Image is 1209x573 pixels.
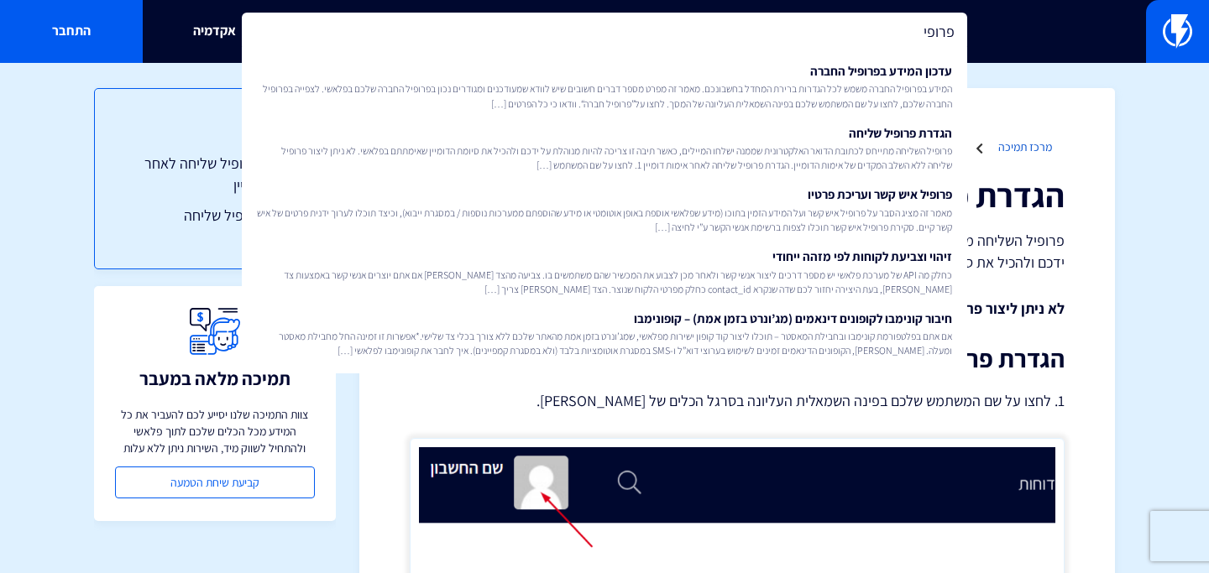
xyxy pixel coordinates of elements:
a: פרופיל איש קשר ועריכת פרטיומאמר זה מציג הסבר על פרופיל איש קשר ועל המידע הזמין בתוכו (מידע שפלאשי... [250,179,959,241]
span: המידע בפרופיל החברה משמש לכל הגדרות ברירת המחדל בחשבונכם. מאמר זה מפרט מספר דברים חשובים שיש לווד... [257,81,952,110]
a: חיבור קונימבו לקופונים דינאמים (מג’ונרט בזמן אמת) – קופונימבואם אתם בפלטפורמת קונימבו ובחבילת המא... [250,303,959,365]
span: כחלק מה API של מערכת פלאשי יש מספר דרכים ליצור אנשי קשר ולאחר מכן לצבוע את המכשיר שהם משתמשים בו.... [257,268,952,296]
span: אם אתם בפלטפורמת קונימבו ובחבילת המאסטר – תוכלו ליצור קוד קופון ישירות מפלאשי, שמג’ונרט בזמן אמת ... [257,329,952,357]
a: הגדרת פרופיל שליחה לאחר אימות דומיין [128,153,301,195]
a: עדכון המידע בפרופיל החברההמידע בפרופיל החברה משמש לכל הגדרות ברירת המחדל בחשבונכם. מאמר זה מפרט מ... [250,55,959,117]
p: 1. לחצו על שם המשתמש שלכם בפינה השמאלית העליונה בסרגל הכלים של [PERSON_NAME]. [410,389,1065,413]
p: צוות התמיכה שלנו יסייע לכם להעביר את כל המידע מכל הכלים שלכם לתוך פלאשי ולהתחיל לשווק מיד, השירות... [115,406,315,456]
span: פרופיל השליחה מתייחס לכתובת הדואר האלקטרונית שממנה ישלחו המיילים, כאשר תיבה זו צריכה להיות מנוהלת... [257,143,952,172]
input: חיפוש מהיר... [242,13,967,51]
span: מאמר זה מציג הסבר על פרופיל איש קשר ועל המידע הזמין בתוכו (מידע שפלאשי אוספת באופן אוטומטי או מיד... [257,206,952,234]
a: מרכז תמיכה [998,139,1052,154]
a: קביעת שיחת הטמעה [115,466,315,498]
h3: תמיכה מלאה במעבר [139,368,290,388]
a: זיהוי וצביעת לקוחות לפי מזהה ייחודיכחלק מה API של מערכת פלאשי יש מספר דרכים ליצור אנשי קשר ולאחר ... [250,241,959,303]
a: עריכת פרופיל שליחה [128,205,301,227]
a: הגדרת פרופיל שליחהפרופיל השליחה מתייחס לכתובת הדואר האלקטרונית שממנה ישלחו המיילים, כאשר תיבה זו ... [250,117,959,180]
h3: תוכן [128,122,301,144]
